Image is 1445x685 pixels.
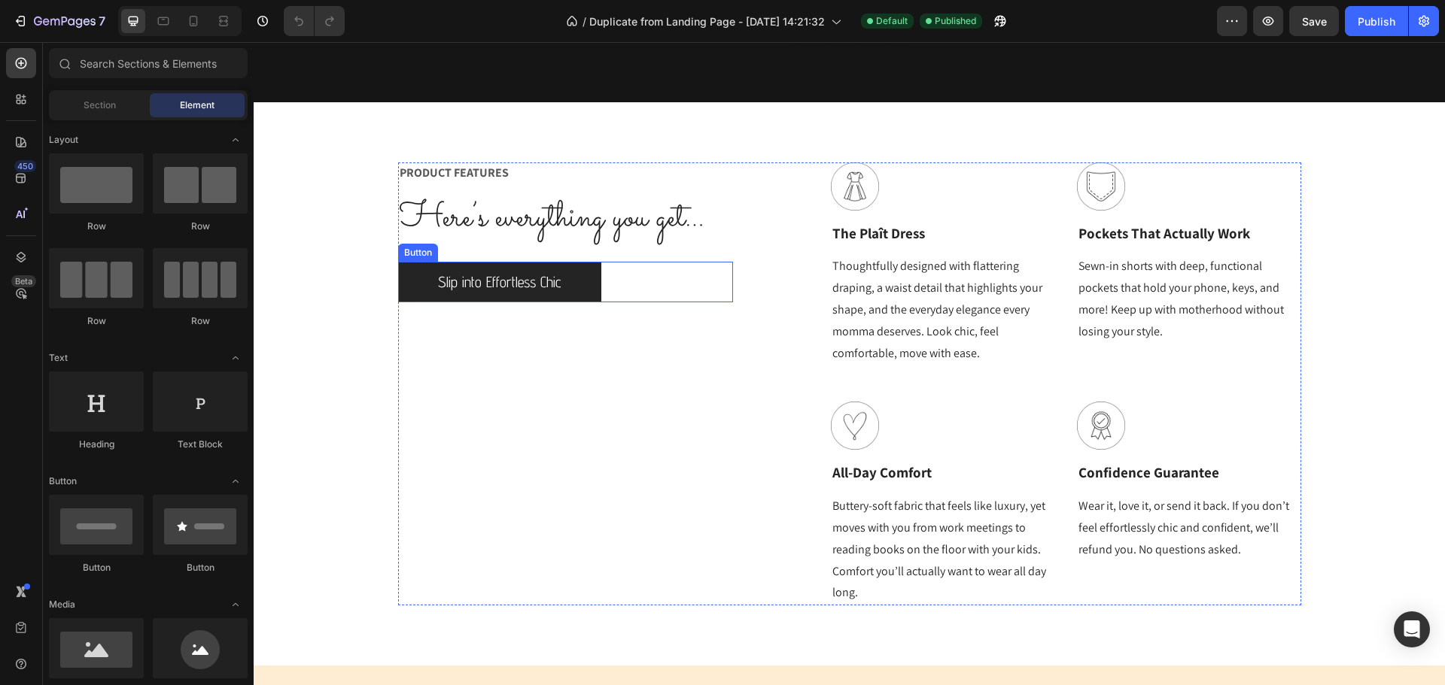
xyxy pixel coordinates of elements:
span: Toggle open [224,593,248,617]
div: Button [49,561,144,574]
input: Search Sections & Elements [49,48,248,78]
span: Section [84,99,116,112]
iframe: Design area [254,42,1445,685]
div: Undo/Redo [284,6,345,36]
button: 7 [6,6,112,36]
span: Default [876,14,908,28]
p: All-Day Comfort [579,421,799,440]
div: Beta [11,275,36,287]
span: / [583,14,586,29]
img: Alt Image [577,359,625,408]
span: Element [180,99,214,112]
p: Buttery-soft fabric that feels like luxury, yet moves with you from work meetings to reading book... [579,453,799,562]
div: 450 [14,160,36,172]
span: Text [49,351,68,365]
p: The Plaît Dress [579,182,799,201]
p: 7 [99,12,105,30]
div: Button [153,561,248,574]
button: Publish [1345,6,1408,36]
p: Thoughtfully designed with flattering draping, a waist detail that highlights your shape, and the... [579,214,799,322]
img: Alt Image [577,120,625,168]
div: Row [49,220,144,233]
img: Alt Image [823,359,872,408]
div: Heading [49,438,144,451]
span: Duplicate from Landing Page - [DATE] 14:21:32 [589,14,825,29]
img: Alt Image [823,120,872,168]
span: Layout [49,133,78,147]
button: Save [1289,6,1339,36]
p: Pockets That Actually Work [825,182,1045,201]
span: Published [935,14,976,28]
div: Row [153,314,248,328]
p: Wear it, love it, or send it back. If you don’t feel effortlessly chic and confident, we’ll refun... [825,453,1045,518]
div: Row [49,314,144,328]
span: Save [1302,15,1327,28]
div: Publish [1358,14,1395,29]
span: Toggle open [224,346,248,370]
span: Toggle open [224,469,248,493]
p: Confidence Guarantee [825,421,1045,440]
div: Open Intercom Messenger [1394,611,1430,647]
span: Toggle open [224,128,248,152]
div: Row [153,220,248,233]
span: Media [49,598,75,611]
p: Sewn-in shorts with deep, functional pockets that hold your phone, keys, and more! Keep up with m... [825,214,1045,300]
div: Text Block [153,438,248,451]
span: Button [49,474,77,488]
